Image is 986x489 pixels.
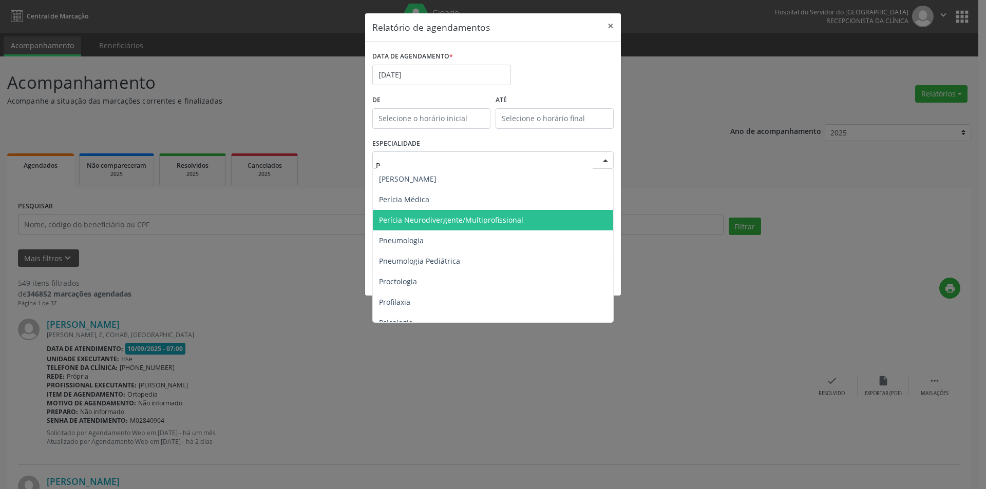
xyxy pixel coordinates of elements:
[379,277,417,286] span: Proctologia
[379,194,429,204] span: Perícia Médica
[600,13,621,38] button: Close
[379,174,437,184] span: [PERSON_NAME]
[372,65,511,85] input: Selecione uma data ou intervalo
[372,108,490,129] input: Selecione o horário inicial
[496,108,614,129] input: Selecione o horário final
[379,297,410,307] span: Profilaxia
[372,21,490,34] h5: Relatório de agendamentos
[379,256,460,266] span: Pneumologia Pediátrica
[372,92,490,108] label: De
[379,236,424,245] span: Pneumologia
[376,155,593,175] input: Seleciona uma especialidade
[379,318,413,327] span: Psicologia
[372,49,453,65] label: DATA DE AGENDAMENTO
[379,215,523,225] span: Perícia Neurodivergente/Multiprofissional
[496,92,614,108] label: ATÉ
[372,136,420,152] label: ESPECIALIDADE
